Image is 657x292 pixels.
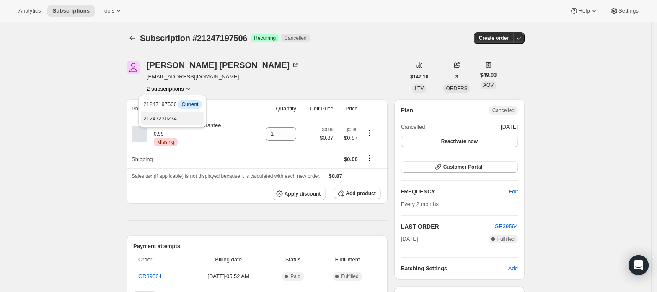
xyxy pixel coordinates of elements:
[341,273,358,280] span: Fulfilled
[474,32,514,44] button: Create order
[508,264,518,273] span: Add
[147,84,192,93] button: Product actions
[273,188,326,200] button: Apply discount
[140,34,247,43] span: Subscription #21247197506
[147,61,300,69] div: [PERSON_NAME] [PERSON_NAME]
[254,35,276,42] span: Recurring
[190,272,267,281] span: [DATE] · 05:52 AM
[253,99,299,118] th: Quantity
[319,255,375,264] span: Fulfillment
[101,8,114,14] span: Tools
[284,35,306,42] span: Cancelled
[494,223,518,229] a: GR39564
[405,71,433,83] button: $147.10
[441,138,478,145] span: Reactivate now
[132,173,321,179] span: Sales tax (if applicable) is not displayed because it is calculated with each new order.
[401,235,418,243] span: [DATE]
[272,255,314,264] span: Status
[363,154,376,163] button: Shipping actions
[401,161,518,173] button: Customer Portal
[504,185,523,198] button: Edit
[363,128,376,138] button: Product actions
[401,188,509,196] h2: FREQUENCY
[190,255,267,264] span: Billing date
[497,236,515,242] span: Fulfilled
[320,134,334,142] span: $0.87
[503,262,523,275] button: Add
[141,112,204,125] button: 21247230274
[290,273,300,280] span: Paid
[578,8,590,14] span: Help
[401,201,439,207] span: Every 2 months
[334,188,380,199] button: Add product
[157,139,174,146] span: Missing
[479,35,509,42] span: Create order
[509,188,518,196] span: Edit
[127,61,140,74] span: Amy Ward
[494,222,518,231] button: GR39564
[127,32,138,44] button: Subscriptions
[629,255,649,275] div: Open Intercom Messenger
[443,164,482,170] span: Customer Portal
[133,250,187,269] th: Order
[336,99,360,118] th: Price
[285,190,321,197] span: Apply discount
[147,73,300,81] span: [EMAIL_ADDRESS][DOMAIN_NAME]
[299,99,336,118] th: Unit Price
[96,5,128,17] button: Tools
[618,8,639,14] span: Settings
[181,101,198,108] span: Current
[401,136,518,147] button: Reactivate now
[410,73,428,80] span: $147.10
[339,134,358,142] span: $0.87
[415,86,424,91] span: LTV
[450,71,463,83] button: 3
[446,86,467,91] span: ORDERS
[329,173,343,179] span: $0.87
[346,190,375,197] span: Add product
[480,71,497,79] span: $49.03
[455,73,458,80] span: 3
[13,5,46,17] button: Analytics
[143,115,177,122] span: 21247230274
[501,123,518,131] span: [DATE]
[322,127,334,132] small: $0.99
[492,107,515,114] span: Cancelled
[52,8,90,14] span: Subscriptions
[133,242,381,250] h2: Payment attempts
[47,5,95,17] button: Subscriptions
[138,273,162,279] a: GR39564
[565,5,603,17] button: Help
[127,99,253,118] th: Product
[483,82,494,88] span: AOV
[605,5,644,17] button: Settings
[344,156,358,162] span: $0.00
[347,127,358,132] small: $0.99
[401,222,495,231] h2: LAST ORDER
[18,8,41,14] span: Analytics
[401,106,414,115] h2: Plan
[401,264,508,273] h6: Batching Settings
[401,123,425,131] span: Cancelled
[127,150,253,168] th: Shipping
[141,97,204,111] button: 21247197506 InfoCurrent
[143,101,202,107] span: 21247197506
